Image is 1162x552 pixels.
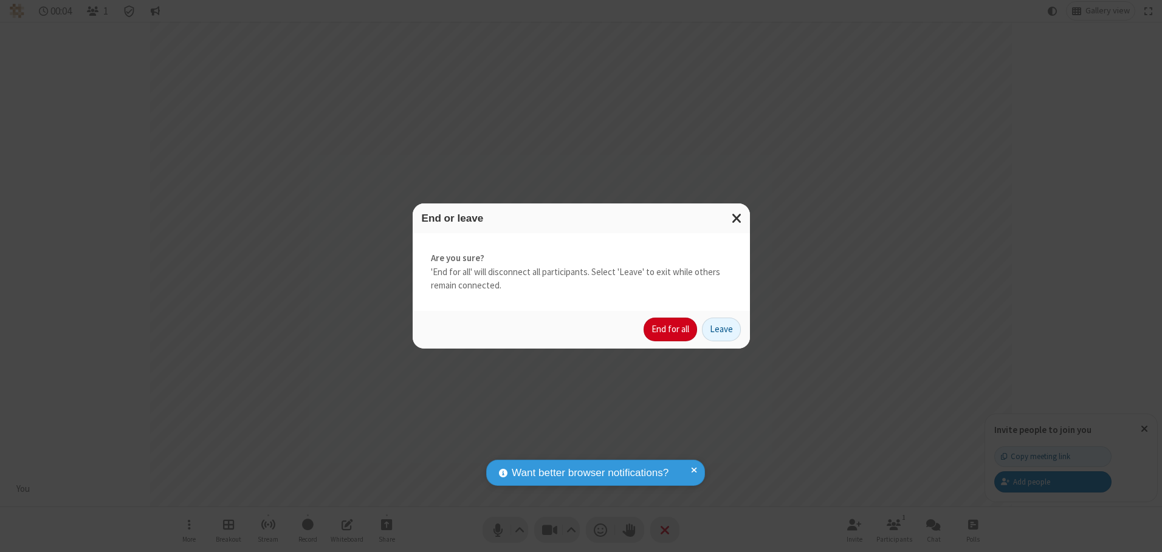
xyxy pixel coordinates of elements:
span: Want better browser notifications? [512,465,669,481]
button: Leave [702,318,741,342]
h3: End or leave [422,213,741,224]
strong: Are you sure? [431,251,732,265]
button: End for all [644,318,697,342]
div: 'End for all' will disconnect all participants. Select 'Leave' to exit while others remain connec... [413,233,750,311]
button: Close modal [724,203,750,233]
